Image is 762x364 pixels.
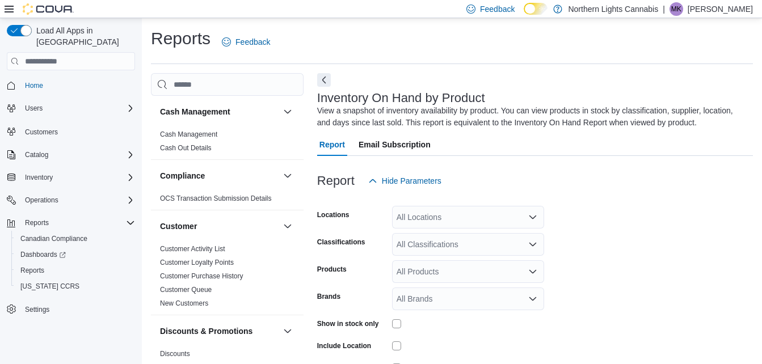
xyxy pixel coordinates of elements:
h1: Reports [151,27,211,50]
span: MK [671,2,681,16]
span: OCS Transaction Submission Details [160,194,272,203]
span: Inventory [25,173,53,182]
div: View a snapshot of inventory availability by product. You can view products in stock by classific... [317,105,747,129]
button: Home [2,77,140,94]
button: Catalog [2,147,140,163]
button: Users [20,101,47,115]
span: Discounts [160,349,190,358]
a: Discounts [160,350,190,358]
span: Load All Apps in [GEOGRAPHIC_DATA] [32,25,135,48]
div: Compliance [151,192,304,210]
span: Customer Queue [160,285,212,294]
a: Reports [16,264,49,277]
button: Cash Management [281,105,294,118]
button: Canadian Compliance [11,231,140,247]
span: Operations [25,196,58,205]
span: Settings [20,302,135,316]
button: Hide Parameters [364,170,446,192]
a: Cash Out Details [160,144,212,152]
span: Home [20,78,135,92]
span: Feedback [480,3,515,15]
a: Home [20,79,48,92]
a: New Customers [160,299,208,307]
p: | [663,2,665,16]
span: Dashboards [20,250,66,259]
div: Mike Kantaros [670,2,683,16]
a: Customer Queue [160,286,212,294]
button: Discounts & Promotions [281,324,294,338]
span: Reports [16,264,135,277]
a: Feedback [217,31,275,53]
button: Users [2,100,140,116]
span: Reports [20,216,135,230]
span: Email Subscription [359,133,431,156]
span: Canadian Compliance [20,234,87,243]
span: Feedback [235,36,270,48]
span: Canadian Compliance [16,232,135,246]
nav: Complex example [7,73,135,347]
span: Customer Loyalty Points [160,258,234,267]
div: Customer [151,242,304,315]
a: Customers [20,125,62,139]
h3: Inventory On Hand by Product [317,91,485,105]
div: Cash Management [151,128,304,159]
button: Reports [20,216,53,230]
label: Classifications [317,238,365,247]
h3: Cash Management [160,106,230,117]
span: Operations [20,193,135,207]
a: Canadian Compliance [16,232,92,246]
button: Compliance [281,169,294,183]
button: Compliance [160,170,279,181]
span: Users [25,104,43,113]
label: Include Location [317,341,371,350]
button: Operations [20,193,63,207]
a: OCS Transaction Submission Details [160,194,272,202]
span: Catalog [20,148,135,162]
a: [US_STATE] CCRS [16,280,84,293]
span: Cash Management [160,130,217,139]
button: Operations [2,192,140,208]
p: [PERSON_NAME] [688,2,753,16]
button: Discounts & Promotions [160,325,279,337]
span: Reports [20,266,44,275]
button: Catalog [20,148,53,162]
button: [US_STATE] CCRS [11,278,140,294]
span: New Customers [160,299,208,308]
span: [US_STATE] CCRS [20,282,79,291]
span: Home [25,81,43,90]
button: Settings [2,301,140,318]
button: Next [317,73,331,87]
img: Cova [23,3,74,15]
h3: Discounts & Promotions [160,325,252,337]
h3: Compliance [160,170,205,181]
input: Dark Mode [524,3,548,15]
span: Report [319,133,345,156]
label: Show in stock only [317,319,379,328]
label: Products [317,265,347,274]
span: Dashboards [16,248,135,261]
button: Open list of options [528,213,537,222]
button: Customer [160,221,279,232]
a: Dashboards [11,247,140,263]
a: Customer Purchase History [160,272,243,280]
span: Inventory [20,171,135,184]
a: Dashboards [16,248,70,261]
span: Reports [25,218,49,227]
button: Inventory [2,170,140,185]
label: Locations [317,210,350,219]
p: Northern Lights Cannabis [568,2,658,16]
span: Customers [20,124,135,138]
span: Customers [25,128,58,137]
span: Customer Activity List [160,244,225,253]
span: Settings [25,305,49,314]
span: Cash Out Details [160,143,212,153]
button: Open list of options [528,294,537,303]
button: Cash Management [160,106,279,117]
label: Brands [317,292,340,301]
button: Open list of options [528,240,537,249]
span: Hide Parameters [382,175,441,187]
a: Cash Management [160,130,217,138]
button: Inventory [20,171,57,184]
h3: Report [317,174,355,188]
